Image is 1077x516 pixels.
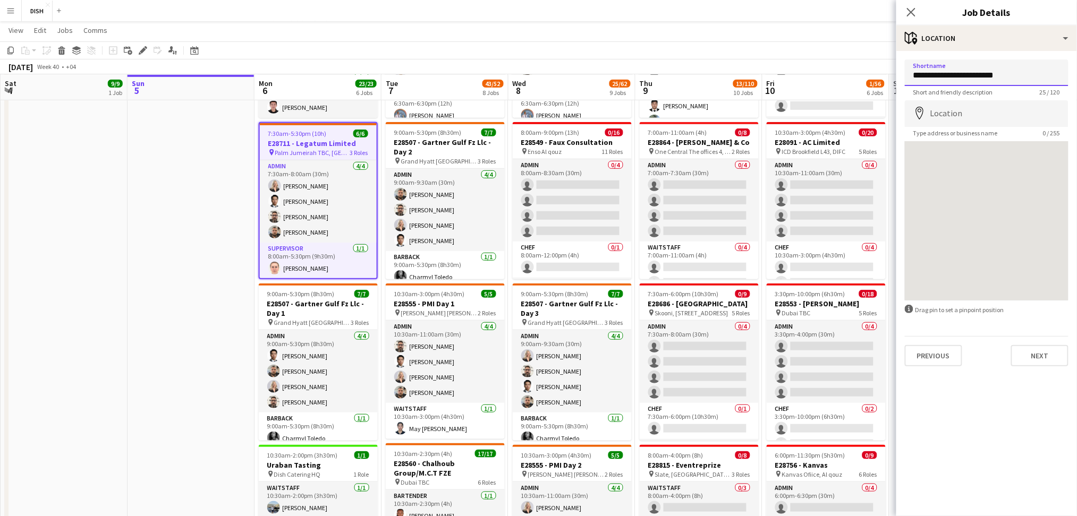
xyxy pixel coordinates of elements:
span: 9/9 [108,80,123,88]
app-job-card: 7:30am-5:30pm (10h)6/6E28711 - Legatum Limited Palm Jumeirah TBC, [GEOGRAPHIC_DATA]3 RolesAdmin4/... [259,122,378,279]
app-card-role: Supervisor1/18:00am-5:30pm (9h30m)[PERSON_NAME] [260,243,377,279]
span: Skooni, [STREET_ADDRESS] [655,309,728,317]
div: 10 Jobs [734,89,757,97]
h3: E28686 - [GEOGRAPHIC_DATA] [640,299,759,308]
span: ICD Brookfield L43, DIFC [782,148,846,156]
div: 10:30am-3:00pm (4h30m)0/20E28091 - AC Limited ICD Brookfield L43, DIFC5 RolesAdmin0/410:30am-11:0... [767,122,886,279]
a: Jobs [53,23,77,37]
a: Comms [79,23,112,37]
span: 7:30am-6:00pm (10h30m) [648,290,719,298]
span: Dish Catering HQ [274,470,321,478]
h3: Uraban Tasting [259,460,378,470]
span: 0/18 [859,290,877,298]
span: 6 [257,84,273,97]
span: Enso Al qouz [528,148,562,156]
span: 9:00am-5:30pm (8h30m) [267,290,335,298]
span: 0/8 [735,451,750,459]
span: 5 Roles [859,148,877,156]
div: 8 Jobs [483,89,503,97]
app-card-role: Chef0/17:30am-6:00pm (10h30m) [640,403,759,439]
span: 1/1 [354,451,369,459]
span: 10 [765,84,775,97]
app-card-role: Barback1/19:00am-5:30pm (8h30m)Charmyl Toledo [259,412,378,449]
div: +04 [66,63,76,71]
span: View [9,25,23,35]
span: 0/20 [859,128,877,136]
a: View [4,23,28,37]
span: Dubai TBC [782,309,811,317]
span: 25 / 120 [1031,88,1068,96]
span: 0/9 [862,451,877,459]
span: 8:00am-4:00pm (8h) [648,451,703,459]
h3: E28507 - Gartner Gulf Fz Llc - Day 2 [386,137,505,157]
app-card-role: Chef0/410:30am-3:00pm (4h30m) [767,242,886,324]
app-job-card: 7:00am-11:00am (4h)0/8E28864 - [PERSON_NAME] & Co One Central The offices 4, Level 7 DIFC [GEOGRA... [640,122,759,279]
span: 7/7 [481,128,496,136]
span: 11 Roles [602,148,623,156]
app-card-role: Admin4/410:30am-11:00am (30m)[PERSON_NAME][PERSON_NAME][PERSON_NAME][PERSON_NAME] [386,321,505,403]
app-job-card: 7:30am-6:00pm (10h30m)0/9E28686 - [GEOGRAPHIC_DATA] Skooni, [STREET_ADDRESS]5 RolesAdmin0/47:30am... [640,283,759,441]
span: Sat [894,79,905,88]
span: 13/110 [733,80,758,88]
app-card-role: Admin0/410:30am-11:00am (30m) [767,159,886,242]
span: 2 Roles [605,470,623,478]
div: 8:00am-9:00pm (13h)0/16E28549 - Faux Consultation Enso Al qouz11 RolesAdmin0/48:00am-8:30am (30m)... [513,122,632,279]
span: Kanvas Ofiice, Al qouz [782,470,843,478]
app-card-role: Waitstaff0/47:00am-11:00am (4h) [640,242,759,324]
a: Edit [30,23,50,37]
span: 1 Role [354,470,369,478]
span: 0/8 [735,128,750,136]
span: 8 [511,84,527,97]
span: 1/56 [867,80,885,88]
span: 9:00am-5:30pm (8h30m) [394,128,462,136]
span: 0/16 [605,128,623,136]
div: 6 Jobs [356,89,376,97]
span: Grand Hyatt [GEOGRAPHIC_DATA] [274,319,351,326]
span: 3 Roles [732,470,750,478]
span: Slate, [GEOGRAPHIC_DATA], [GEOGRAPHIC_DATA] [655,470,732,478]
div: [DATE] [9,62,33,72]
h3: E28756 - Kanvas [767,460,886,470]
app-card-role: Waitstaff1/110:30am-3:00pm (4h30m)May [PERSON_NAME] [386,403,505,439]
span: Short and friendly description [905,88,1002,96]
span: 3 Roles [351,319,369,326]
span: 6/6 [353,130,368,137]
span: 11 [892,84,905,97]
span: 3:30pm-10:00pm (6h30m) [775,290,845,298]
span: 2 Roles [732,148,750,156]
app-card-role: Admin0/47:00am-7:30am (30m) [640,159,759,242]
span: 7/7 [608,290,623,298]
span: 23/23 [355,80,377,88]
h3: E28507 - Gartner Gulf Fz Llc - Day 1 [259,299,378,318]
app-card-role: Chef0/18:00am-12:00pm (4h) [513,242,632,278]
app-job-card: 9:00am-5:30pm (8h30m)7/7E28507 - Gartner Gulf Fz Llc - Day 2 Grand Hyatt [GEOGRAPHIC_DATA]3 Roles... [386,122,505,279]
span: 7/7 [354,290,369,298]
span: 6 Roles [859,470,877,478]
h3: E28560 - Chalhoub Group/M.C.T FZE [386,459,505,478]
span: 10:30am-2:30pm (4h) [394,450,453,458]
app-job-card: 3:30pm-10:00pm (6h30m)0/18E28553 - [PERSON_NAME] Dubai TBC5 RolesAdmin0/43:30pm-4:00pm (30m) Chef... [767,283,886,441]
app-card-role: Barback1/19:00am-5:30pm (8h30m)Charmyl Toledo [386,251,505,287]
span: 0 / 255 [1034,129,1068,137]
app-card-role: Admin0/47:30am-8:00am (30m) [640,321,759,403]
app-card-role: Admin4/49:00am-5:30pm (8h30m)[PERSON_NAME][PERSON_NAME][PERSON_NAME][PERSON_NAME] [259,330,378,412]
div: 6 Jobs [867,89,884,97]
span: 7 [384,84,398,97]
span: 9:00am-5:30pm (8h30m) [521,290,589,298]
div: Drag pin to set a pinpoint position [905,305,1068,315]
span: Wed [513,79,527,88]
span: 10:30am-3:00pm (4h30m) [394,290,465,298]
span: Tue [386,79,398,88]
span: 10:30am-2:00pm (3h30m) [267,451,338,459]
div: 9 Jobs [610,89,630,97]
h3: Job Details [896,5,1077,19]
h3: E28555 - PMI Day 1 [386,299,505,308]
app-card-role: Admin4/49:00am-9:30am (30m)[PERSON_NAME][PERSON_NAME][PERSON_NAME][PERSON_NAME] [386,169,505,251]
span: Grand Hyatt [GEOGRAPHIC_DATA] [528,319,605,326]
span: [PERSON_NAME] [PERSON_NAME] Mnagement, [STREET_ADDRESS] [401,309,478,317]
